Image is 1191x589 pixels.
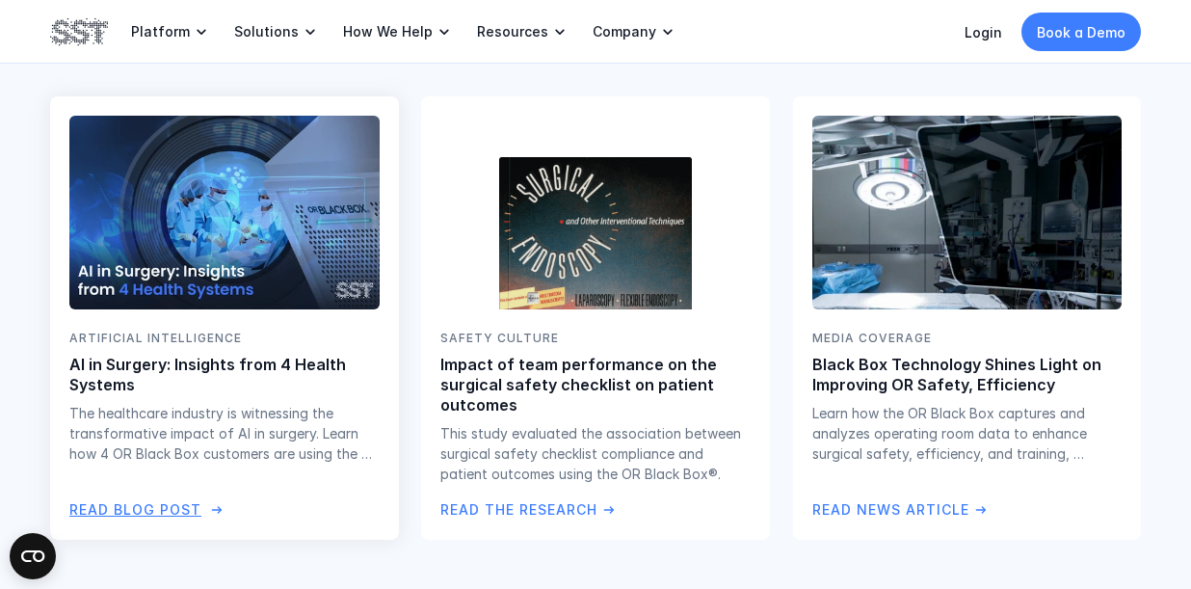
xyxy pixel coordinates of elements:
img: Surgical Endoscopy jounral cover [499,158,692,415]
p: Read News Article [812,499,969,521]
p: SAFETY CULTURE [440,329,750,347]
p: Platform [131,23,190,40]
p: Media Coverage [812,329,1122,347]
p: The healthcare industry is witnessing the transformative impact of AI in surgery. Learn how 4 OR ... [69,403,380,464]
button: Open CMP widget [10,533,56,579]
img: SST logo [50,15,108,48]
p: This study evaluated the association between surgical safety checklist compliance and patient out... [440,423,750,484]
p: Black Box Technology Shines Light on Improving OR Safety, Efficiency [812,355,1122,395]
p: Read Blog Post [69,499,201,521]
p: AI in Surgery: Insights from 4 Health Systems [69,355,380,395]
a: Login [965,24,1002,40]
p: Company [593,23,656,40]
img: Operating room table and screen [812,116,1122,309]
p: Read the Research [440,499,597,521]
a: Surgical Endoscopy jounral coverSAFETY CULTUREImpact of team performance on the surgical safety c... [421,96,769,540]
p: Resources [477,23,548,40]
a: Cartoon depiction of an OR Black BoxARTIFICIAL INTELLIGENCEAI in Surgery: Insights from 4 Health ... [50,96,399,540]
p: How We Help [343,23,433,40]
p: Impact of team performance on the surgical safety checklist on patient outcomes [440,355,750,415]
p: ARTIFICIAL INTELLIGENCE [69,329,380,347]
p: Learn how the OR Black Box captures and analyzes operating room data to enhance surgical safety, ... [812,403,1122,464]
a: Operating room table and screenMedia CoverageBlack Box Technology Shines Light on Improving OR Sa... [793,96,1141,540]
p: Book a Demo [1037,22,1125,42]
a: Book a Demo [1021,13,1141,51]
p: Solutions [234,23,299,40]
img: Cartoon depiction of an OR Black Box [66,114,383,311]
